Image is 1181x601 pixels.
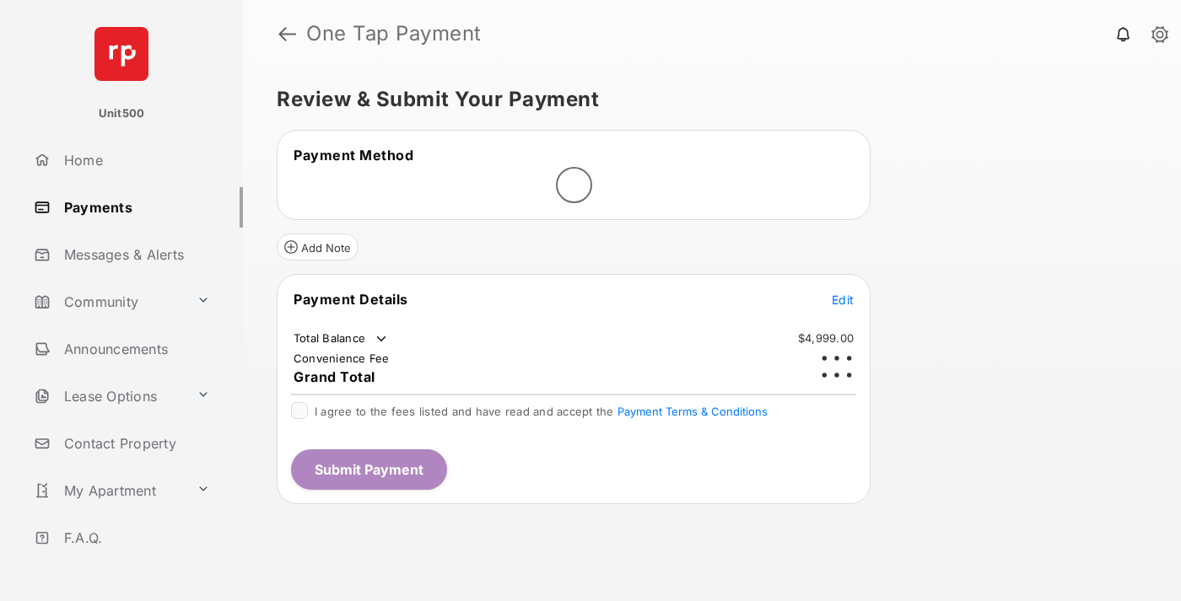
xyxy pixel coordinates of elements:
[27,470,190,511] a: My Apartment
[315,405,768,418] span: I agree to the fees listed and have read and accept the
[27,234,243,275] a: Messages & Alerts
[293,330,390,347] td: Total Balance
[291,449,447,490] button: Submit Payment
[27,140,243,180] a: Home
[27,282,190,322] a: Community
[94,27,148,81] img: svg+xml;base64,PHN2ZyB4bWxucz0iaHR0cDovL3d3dy53My5vcmcvMjAwMC9zdmciIHdpZHRoPSI2NCIgaGVpZ2h0PSI2NC...
[306,24,482,44] strong: One Tap Payment
[99,105,145,122] p: Unit500
[294,368,375,385] span: Grand Total
[277,89,1134,110] h5: Review & Submit Your Payment
[27,376,190,416] a: Lease Options
[27,187,243,228] a: Payments
[293,351,391,366] td: Convenience Fee
[294,147,413,164] span: Payment Method
[27,518,243,558] a: F.A.Q.
[27,423,243,464] a: Contact Property
[832,292,854,307] span: Edit
[277,233,359,260] button: Add Note
[797,330,855,346] td: $4,999.00
[294,291,408,308] span: Payment Details
[832,291,854,308] button: Edit
[27,329,243,369] a: Announcements
[617,405,768,418] button: I agree to the fees listed and have read and accept the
